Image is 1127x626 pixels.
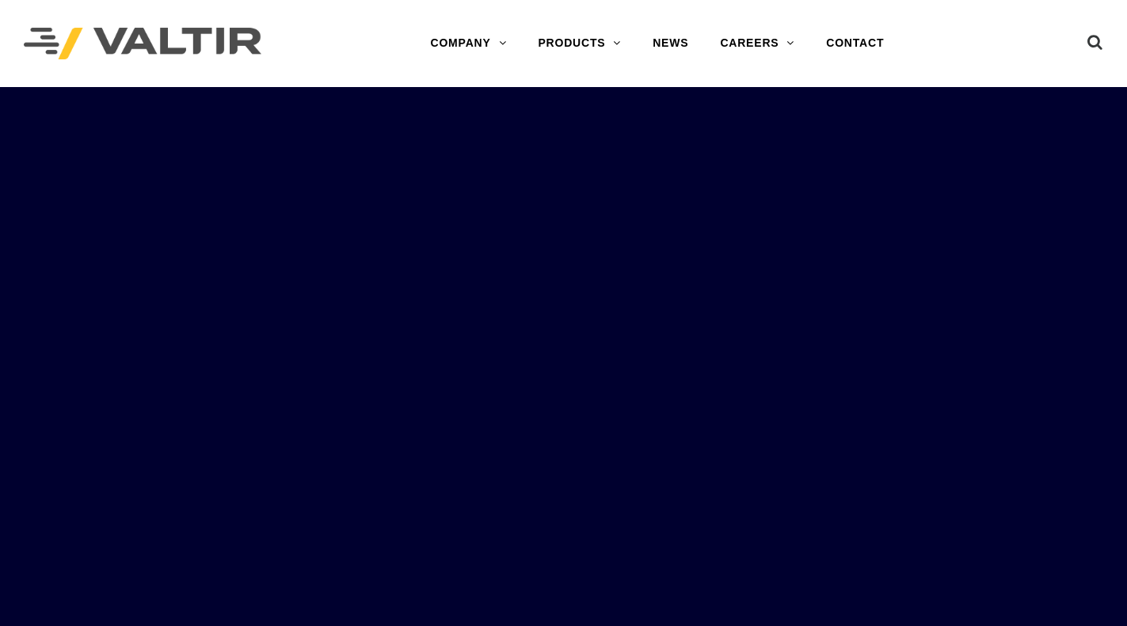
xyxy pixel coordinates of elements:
[24,28,261,60] img: Valtir
[414,28,522,59] a: COMPANY
[522,28,637,59] a: PRODUCTS
[704,28,810,59] a: CAREERS
[810,28,900,59] a: CONTACT
[637,28,704,59] a: NEWS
